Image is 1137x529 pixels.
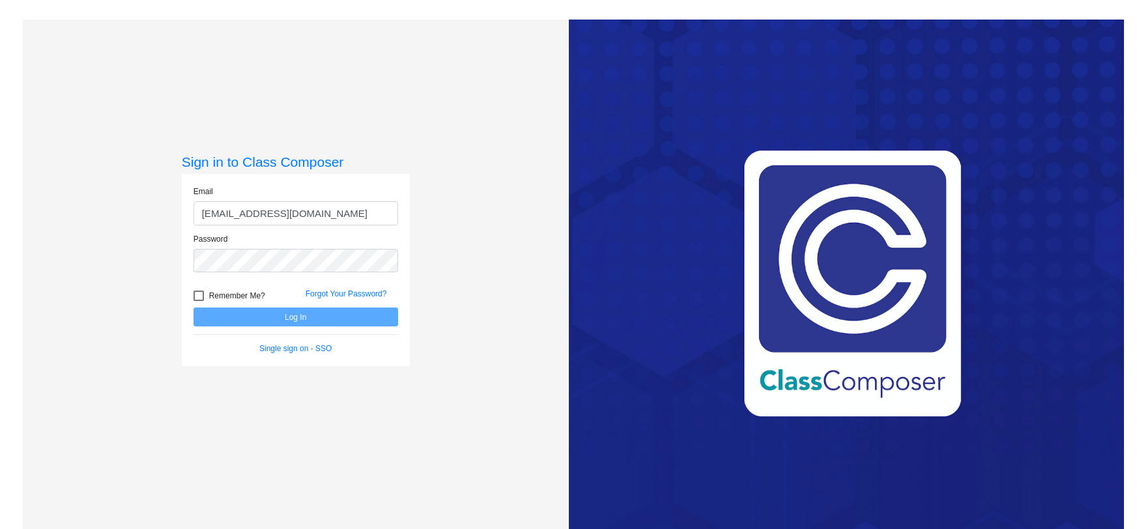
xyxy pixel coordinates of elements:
h3: Sign in to Class Composer [182,154,410,170]
span: Remember Me? [209,288,265,304]
a: Forgot Your Password? [306,289,387,298]
a: Single sign on - SSO [259,344,332,353]
label: Email [194,186,213,197]
button: Log In [194,307,398,326]
label: Password [194,233,228,245]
